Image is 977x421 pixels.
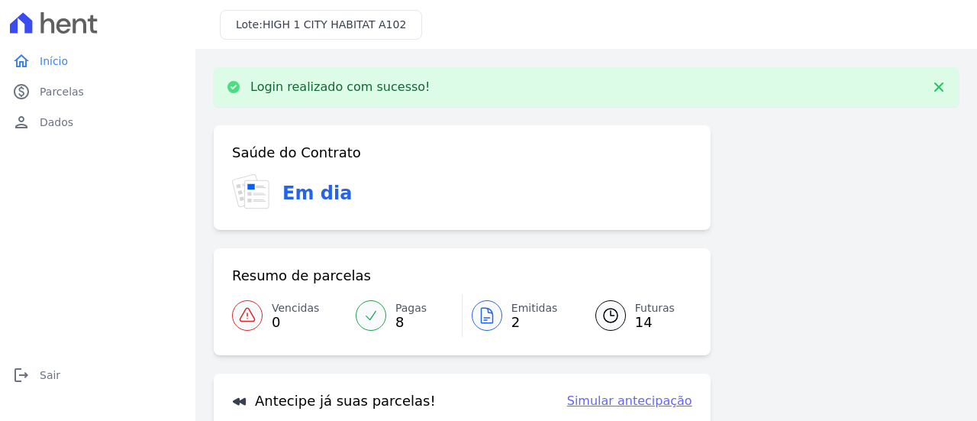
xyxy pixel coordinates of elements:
span: 0 [272,316,319,329]
a: logoutSair [6,360,189,390]
h3: Saúde do Contrato [232,144,361,162]
span: 14 [635,316,675,329]
a: Vencidas 0 [232,294,347,337]
i: paid [12,83,31,101]
i: person [12,113,31,131]
span: HIGH 1 CITY HABITAT A102 [263,18,406,31]
span: Futuras [635,300,675,316]
p: Login realizado com sucesso! [250,79,430,95]
a: paidParcelas [6,76,189,107]
a: Pagas 8 [347,294,462,337]
span: Vencidas [272,300,319,316]
h3: Lote: [236,17,406,33]
a: personDados [6,107,189,138]
h3: Resumo de parcelas [232,267,371,285]
span: Início [40,53,68,69]
span: Emitidas [511,300,558,316]
span: Pagas [395,300,427,316]
span: 2 [511,316,558,329]
i: logout [12,366,31,384]
span: Dados [40,115,73,130]
h3: Antecipe já suas parcelas! [232,392,436,410]
a: Emitidas 2 [463,294,577,337]
a: Simular antecipação [567,392,692,410]
h3: Em dia [282,180,352,207]
a: Futuras 14 [577,294,692,337]
span: Parcelas [40,84,84,99]
a: homeInício [6,46,189,76]
span: 8 [395,316,427,329]
i: home [12,52,31,70]
span: Sair [40,368,60,383]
